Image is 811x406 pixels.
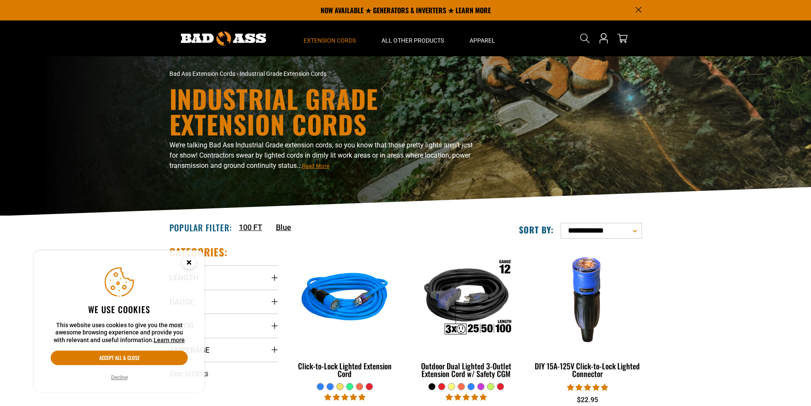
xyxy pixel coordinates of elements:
[324,393,365,401] span: 4.87 stars
[412,362,520,377] div: Outdoor Dual Lighted 3-Outlet Extension Cord w/ Safety CGM
[291,245,399,383] a: blue Click-to-Lock Lighted Extension Cord
[154,337,185,343] a: Learn more
[567,383,608,392] span: 4.84 stars
[446,393,487,401] span: 4.80 stars
[169,265,278,289] summary: Length
[276,222,291,233] a: Blue
[51,351,188,365] button: Accept all & close
[578,32,592,45] summary: Search
[533,362,642,377] div: DIY 15A-125V Click-to-Lock Lighted Connector
[412,245,520,383] a: Outdoor Dual Lighted 3-Outlet Extension Cord w/ Safety CGM Outdoor Dual Lighted 3-Outlet Extensio...
[169,314,278,337] summary: Color
[169,290,278,314] summary: Gauge
[109,373,130,382] button: Decline
[302,163,330,169] span: Read More
[240,70,327,77] span: Industrial Grade Extension Cords
[369,20,457,56] summary: All Other Products
[534,250,641,348] img: DIY 15A-125V Click-to-Lock Lighted Connector
[51,304,188,315] h2: We use cookies
[51,322,188,344] p: This website uses cookies to give you the most awesome browsing experience and provide you with r...
[169,338,278,362] summary: Amperage
[169,245,228,259] h2: Categories:
[34,251,204,393] aside: Cookie Consent
[169,140,480,171] p: We’re talking Bad Ass Industrial Grade extension cords, so you know that those pretty lights aren...
[470,37,495,44] span: Apparel
[169,86,480,137] h1: Industrial Grade Extension Cords
[169,69,480,78] nav: breadcrumbs
[291,362,399,377] div: Click-to-Lock Lighted Extension Cord
[304,37,356,44] span: Extension Cords
[457,20,508,56] summary: Apparel
[181,32,266,46] img: Bad Ass Extension Cords
[239,222,262,233] a: 100 FT
[291,250,398,348] img: blue
[381,37,444,44] span: All Other Products
[533,245,642,383] a: DIY 15A-125V Click-to-Lock Lighted Connector DIY 15A-125V Click-to-Lock Lighted Connector
[169,222,232,233] h2: Popular Filter:
[413,250,520,348] img: Outdoor Dual Lighted 3-Outlet Extension Cord w/ Safety CGM
[533,395,642,405] div: $22.95
[169,70,235,77] a: Bad Ass Extension Cords
[291,20,369,56] summary: Extension Cords
[237,70,238,77] span: ›
[519,224,554,235] label: Sort by:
